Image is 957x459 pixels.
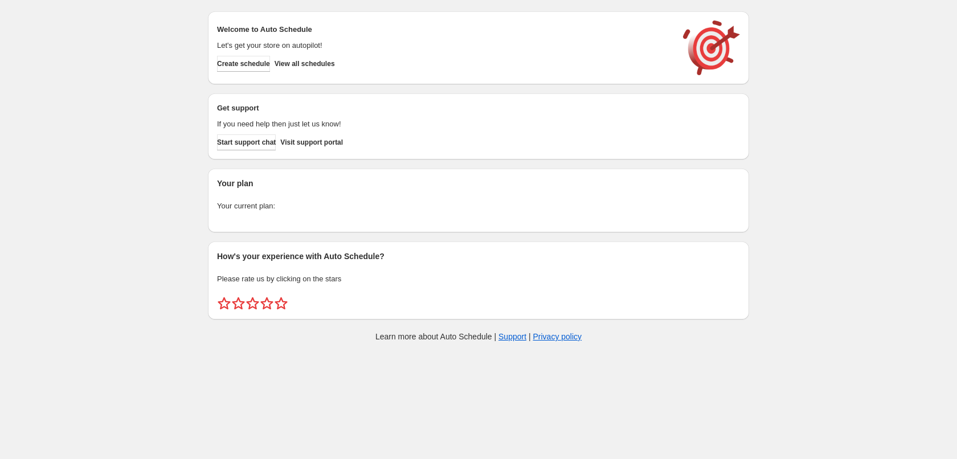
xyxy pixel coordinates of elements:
[217,138,276,147] span: Start support chat
[217,118,672,130] p: If you need help then just let us know!
[217,273,740,285] p: Please rate us by clicking on the stars
[217,59,270,68] span: Create schedule
[217,251,740,262] h2: How's your experience with Auto Schedule?
[217,178,740,189] h2: Your plan
[217,200,740,212] p: Your current plan:
[280,134,343,150] a: Visit support portal
[217,24,672,35] h2: Welcome to Auto Schedule
[217,103,672,114] h2: Get support
[217,56,270,72] button: Create schedule
[275,59,335,68] span: View all schedules
[217,40,672,51] p: Let's get your store on autopilot!
[533,332,582,341] a: Privacy policy
[375,331,582,342] p: Learn more about Auto Schedule | |
[498,332,526,341] a: Support
[217,134,276,150] a: Start support chat
[275,56,335,72] button: View all schedules
[280,138,343,147] span: Visit support portal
